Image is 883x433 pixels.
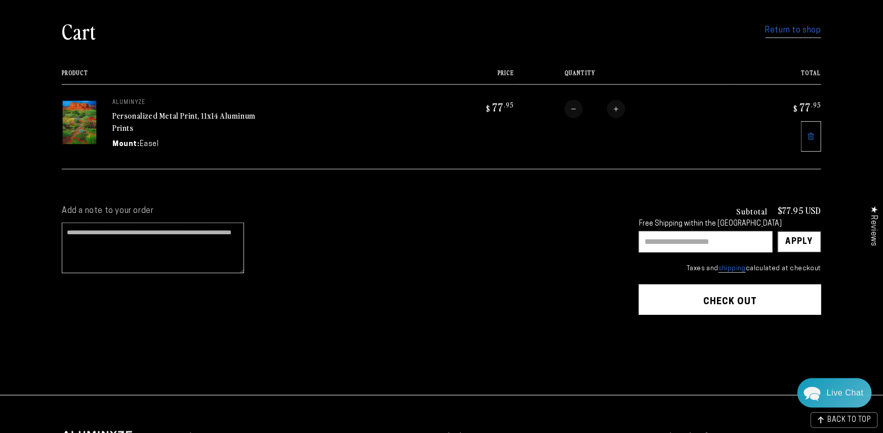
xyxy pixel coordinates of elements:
[864,198,883,254] div: Click to open Judge.me floating reviews tab
[639,335,821,357] iframe: PayPal-paypal
[62,100,97,145] img: 11"x14" Rectangle White Glossy Aluminyzed Photo
[827,417,871,424] span: BACK TO TOP
[736,207,768,215] h3: Subtotal
[112,139,140,150] dt: Mount:
[639,284,821,315] button: Check out
[504,100,514,109] sup: .95
[426,69,514,84] th: Price
[112,100,264,106] p: aluminyze
[639,220,821,229] div: Free Shipping within the [GEOGRAPHIC_DATA]
[486,103,491,114] span: $
[62,69,426,84] th: Product
[718,265,746,273] a: shipping
[792,100,821,114] bdi: 77
[62,206,619,216] label: Add a note to your order
[734,69,821,84] th: Total
[514,69,733,84] th: Quantity
[485,100,514,114] bdi: 77
[827,378,864,408] div: Contact Us Directly
[811,100,821,109] sup: .95
[793,103,798,114] span: $
[801,121,821,152] a: Remove 11"x14" Rectangle White Glossy Aluminyzed Photo
[766,23,821,38] a: Return to shop
[797,378,872,408] div: Chat widget toggle
[112,110,256,134] a: Personalized Metal Print, 11x14 Aluminum Prints
[140,139,159,150] dd: Easel
[583,100,607,118] input: Quantity for Personalized Metal Print, 11x14 Aluminum Prints
[778,206,821,215] p: $77.95 USD
[62,18,96,44] h1: Cart
[786,232,813,252] div: Apply
[639,264,821,274] small: Taxes and calculated at checkout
